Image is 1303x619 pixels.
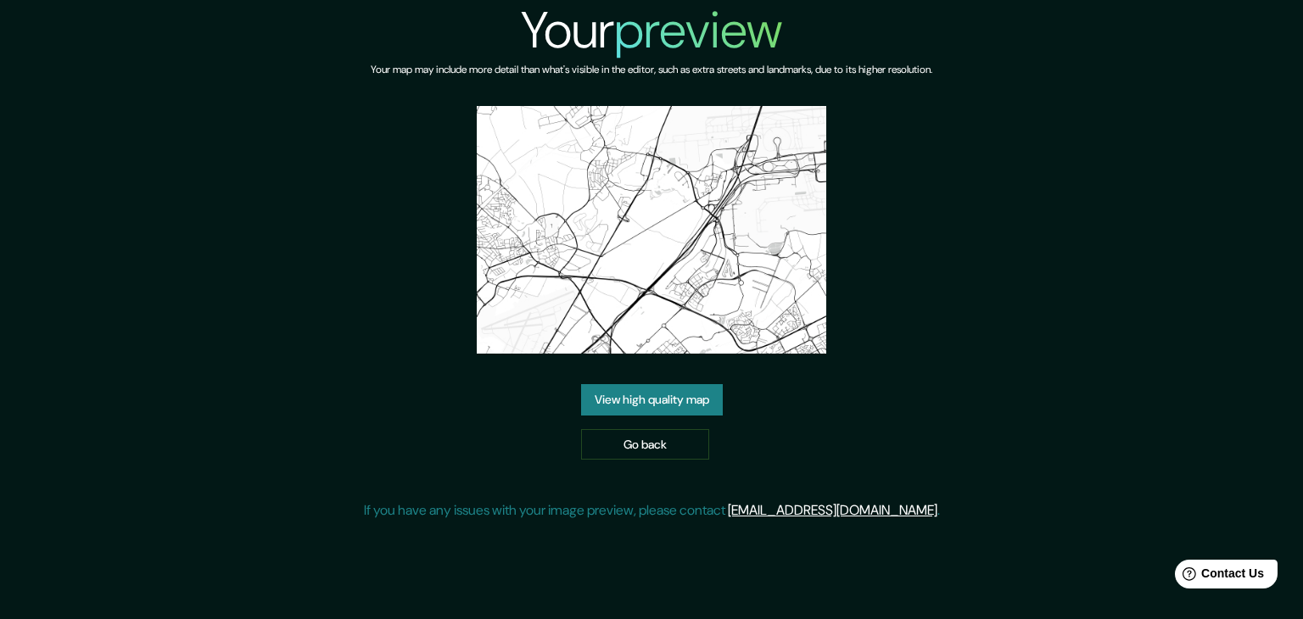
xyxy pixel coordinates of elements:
[477,106,826,354] img: created-map-preview
[1152,553,1284,600] iframe: Help widget launcher
[371,61,932,79] h6: Your map may include more detail than what's visible in the editor, such as extra streets and lan...
[728,501,937,519] a: [EMAIL_ADDRESS][DOMAIN_NAME]
[581,429,709,460] a: Go back
[364,500,940,521] p: If you have any issues with your image preview, please contact .
[581,384,723,415] a: View high quality map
